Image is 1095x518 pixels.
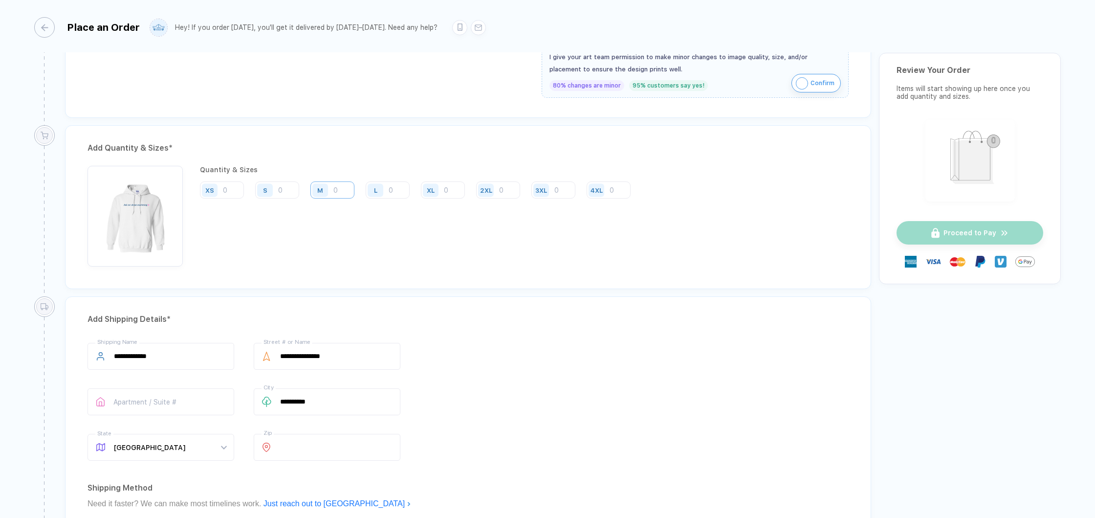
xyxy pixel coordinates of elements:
div: Add Shipping Details [88,312,849,327]
div: 2XL [480,186,492,194]
a: Just reach out to [GEOGRAPHIC_DATA] [263,499,411,508]
img: express [905,256,917,268]
span: TX [114,434,226,460]
div: Hey! If you order [DATE], you'll get it delivered by [DATE]–[DATE]. Need any help? [175,23,438,32]
div: Need it faster? We can make most timelines work. [88,496,849,512]
img: master-card [950,254,965,270]
div: M [317,186,323,194]
span: Confirm [810,75,834,91]
img: GPay [1015,252,1035,271]
div: Items will start showing up here once you add quantity and sizes. [897,85,1043,100]
img: shopping_bag.png [930,124,1010,195]
div: 3XL [535,186,547,194]
img: icon [796,77,808,90]
div: XS [205,186,214,194]
div: L [374,186,377,194]
button: iconConfirm [791,74,841,92]
div: Add Quantity & Sizes [88,140,849,156]
img: visa [925,254,941,270]
div: S [263,186,267,194]
img: Venmo [995,256,1007,268]
div: 95% customers say yes! [629,80,708,91]
img: user profile [150,19,167,36]
div: I give your art team permission to make minor changes to image quality, size, and/or placement to... [549,51,841,75]
img: Paypal [974,256,986,268]
div: Quantity & Sizes [200,166,638,174]
div: 4XL [591,186,603,194]
div: Place an Order [67,22,140,33]
div: 80% changes are minor [549,80,624,91]
div: Review Your Order [897,66,1043,75]
div: XL [427,186,435,194]
img: cee922ab-3f23-4917-bd39-49a5a5a6336a_nt_front_1753208710628.jpg [92,171,178,256]
div: Shipping Method [88,480,849,496]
